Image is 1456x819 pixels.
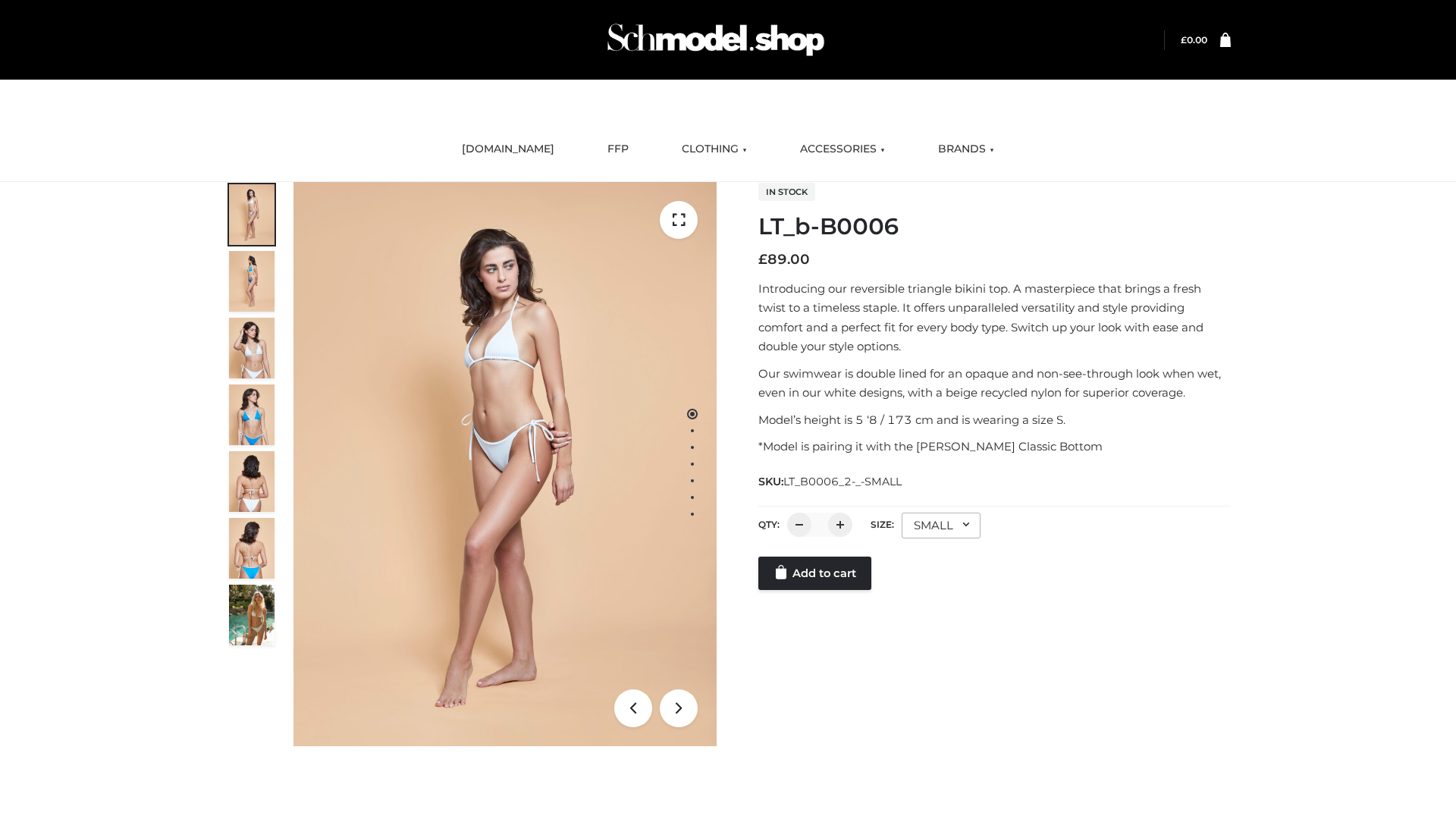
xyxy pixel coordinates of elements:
img: ArielClassicBikiniTop_CloudNine_AzureSky_OW114ECO_7-scaled.jpg [229,451,275,512]
bdi: 89.00 [758,251,810,268]
div: SMALL [902,513,981,538]
span: LT_B0006_2-_-SMALL [783,475,902,488]
a: FFP [596,133,640,166]
a: Add to cart [758,557,871,590]
img: Schmodel Admin 964 [602,10,830,70]
span: In stock [758,183,815,201]
bdi: 0.00 [1181,34,1207,45]
img: ArielClassicBikiniTop_CloudNine_AzureSky_OW114ECO_3-scaled.jpg [229,318,275,378]
img: ArielClassicBikiniTop_CloudNine_AzureSky_OW114ECO_4-scaled.jpg [229,384,275,445]
img: ArielClassicBikiniTop_CloudNine_AzureSky_OW114ECO_8-scaled.jpg [229,518,275,579]
a: [DOMAIN_NAME] [450,133,566,166]
a: ACCESSORIES [789,133,896,166]
img: ArielClassicBikiniTop_CloudNine_AzureSky_OW114ECO_1 [293,182,717,746]
span: £ [758,251,767,268]
p: Our swimwear is double lined for an opaque and non-see-through look when wet, even in our white d... [758,364,1231,403]
a: £0.00 [1181,34,1207,45]
span: SKU: [758,472,903,491]
p: Model’s height is 5 ‘8 / 173 cm and is wearing a size S. [758,410,1231,430]
label: QTY: [758,519,780,530]
a: CLOTHING [670,133,758,166]
img: ArielClassicBikiniTop_CloudNine_AzureSky_OW114ECO_1-scaled.jpg [229,184,275,245]
p: Introducing our reversible triangle bikini top. A masterpiece that brings a fresh twist to a time... [758,279,1231,356]
p: *Model is pairing it with the [PERSON_NAME] Classic Bottom [758,437,1231,457]
label: Size: [871,519,894,530]
img: ArielClassicBikiniTop_CloudNine_AzureSky_OW114ECO_2-scaled.jpg [229,251,275,312]
h1: LT_b-B0006 [758,213,1231,240]
img: Arieltop_CloudNine_AzureSky2.jpg [229,585,275,645]
span: £ [1181,34,1187,45]
a: BRANDS [927,133,1006,166]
